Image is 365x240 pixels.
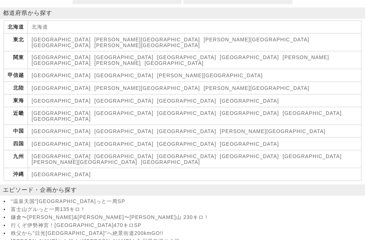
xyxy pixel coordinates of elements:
[157,141,216,147] a: [GEOGRAPHIC_DATA]
[32,85,91,91] a: [GEOGRAPHIC_DATA]
[220,128,325,134] a: [PERSON_NAME][GEOGRAPHIC_DATA]
[32,110,91,116] a: [GEOGRAPHIC_DATA]
[11,230,363,237] a: 秩父から"日光[GEOGRAPHIC_DATA]"へ絶景街道200kmGO!!
[94,128,154,134] a: [GEOGRAPHIC_DATA]
[157,73,263,78] a: [PERSON_NAME][GEOGRAPHIC_DATA]
[141,159,200,165] a: [GEOGRAPHIC_DATA]
[4,82,28,95] th: 北陸
[4,138,28,150] th: 四国
[32,153,91,159] a: [GEOGRAPHIC_DATA]
[94,54,154,60] a: [GEOGRAPHIC_DATA]
[94,60,141,66] a: [PERSON_NAME]
[157,153,216,159] a: [GEOGRAPHIC_DATA]
[157,54,216,60] a: [GEOGRAPHIC_DATA]
[4,21,28,34] th: 北海道
[32,37,91,42] a: [GEOGRAPHIC_DATA]
[32,171,91,177] a: [GEOGRAPHIC_DATA]
[220,98,279,104] a: [GEOGRAPHIC_DATA]
[4,34,28,51] th: 東北
[4,107,28,125] th: 近畿
[32,159,137,165] a: [PERSON_NAME][GEOGRAPHIC_DATA]
[204,37,309,42] a: [PERSON_NAME][GEOGRAPHIC_DATA]
[94,85,200,91] a: [PERSON_NAME][GEOGRAPHIC_DATA]
[11,198,363,205] a: “温泉天国”[GEOGRAPHIC_DATA]っと一周SP
[32,24,48,30] a: 北海道
[204,85,309,91] a: [PERSON_NAME][GEOGRAPHIC_DATA]
[11,214,363,221] a: 鎌倉〜[PERSON_NAME]&[PERSON_NAME]〜[PERSON_NAME]山 230キロ！
[220,110,279,116] a: [GEOGRAPHIC_DATA]
[11,222,363,229] a: 行くぞ伊勢神宮！[GEOGRAPHIC_DATA]470キロSP
[4,51,28,69] th: 関東
[157,110,216,116] a: [GEOGRAPHIC_DATA]
[4,125,28,138] th: 中国
[157,128,216,134] a: [GEOGRAPHIC_DATA]
[32,54,91,60] a: [GEOGRAPHIC_DATA]
[94,110,154,116] a: [GEOGRAPHIC_DATA]
[32,116,91,122] a: [GEOGRAPHIC_DATA]
[94,141,154,147] a: [GEOGRAPHIC_DATA]
[220,54,279,60] a: [GEOGRAPHIC_DATA]
[32,141,91,147] a: [GEOGRAPHIC_DATA]
[94,73,154,78] a: [GEOGRAPHIC_DATA]
[4,69,28,82] th: 甲信越
[11,206,363,213] a: 富士山グルっと一周135キロ！
[283,153,342,159] a: [GEOGRAPHIC_DATA]
[32,54,329,66] a: [PERSON_NAME][GEOGRAPHIC_DATA]
[157,98,216,104] a: [GEOGRAPHIC_DATA]
[4,168,28,181] th: 沖縄
[220,141,279,147] a: [GEOGRAPHIC_DATA]
[4,150,28,168] th: 九州
[283,110,342,116] a: [GEOGRAPHIC_DATA]
[94,98,154,104] a: [GEOGRAPHIC_DATA]
[32,73,91,78] a: [GEOGRAPHIC_DATA]
[220,153,279,159] a: [GEOGRAPHIC_DATA]
[32,128,91,134] a: [GEOGRAPHIC_DATA]
[32,98,91,104] a: [GEOGRAPHIC_DATA]
[4,95,28,107] th: 東海
[94,153,154,159] a: [GEOGRAPHIC_DATA]
[94,37,200,42] a: [PERSON_NAME][GEOGRAPHIC_DATA]
[32,42,91,48] a: [GEOGRAPHIC_DATA]
[94,42,200,48] a: [PERSON_NAME][GEOGRAPHIC_DATA]
[145,60,204,66] a: [GEOGRAPHIC_DATA]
